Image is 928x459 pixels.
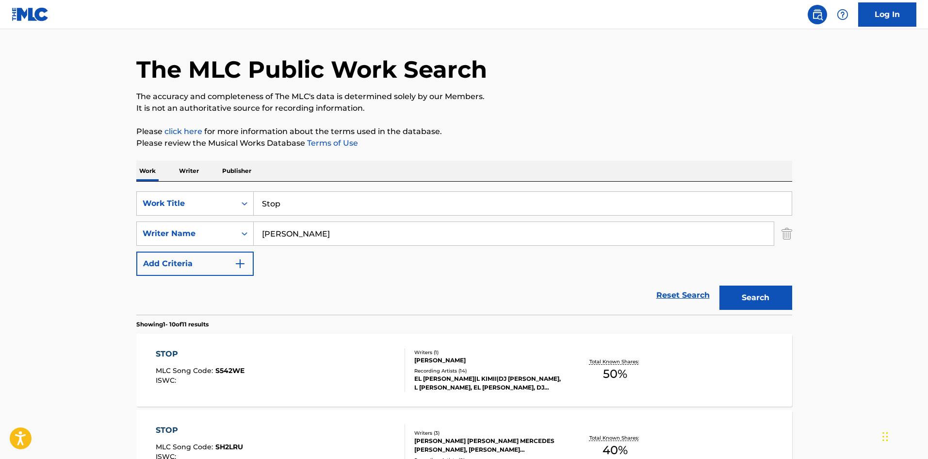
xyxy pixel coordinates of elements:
div: Recording Artists ( 14 ) [414,367,561,374]
h1: The MLC Public Work Search [136,55,487,84]
a: Log In [858,2,916,27]
button: Search [719,286,792,310]
span: MLC Song Code : [156,366,215,375]
p: Showing 1 - 10 of 11 results [136,320,209,329]
a: Reset Search [651,285,715,306]
span: ISWC : [156,376,179,385]
span: S542WE [215,366,244,375]
p: Please review the Musical Works Database [136,137,792,149]
div: Writers ( 1 ) [414,349,561,356]
button: Add Criteria [136,252,254,276]
div: Work Title [143,198,230,209]
div: Writer Name [143,228,230,239]
div: Drag [882,422,888,451]
img: 9d2ae6d4665cec9f34b9.svg [234,258,246,270]
a: STOPMLC Song Code:S542WEISWC:Writers (1)[PERSON_NAME]Recording Artists (14)EL [PERSON_NAME]|L KIM... [136,334,792,407]
span: SH2LRU [215,442,243,451]
span: MLC Song Code : [156,442,215,451]
form: Search Form [136,191,792,315]
p: Total Known Shares: [589,434,641,442]
a: Terms of Use [305,138,358,148]
img: search [812,9,823,20]
p: The accuracy and completeness of The MLC's data is determined solely by our Members. [136,91,792,102]
div: Help [833,5,852,24]
span: 40 % [602,442,628,459]
div: STOP [156,425,243,436]
p: Please for more information about the terms used in the database. [136,126,792,137]
a: click here [164,127,202,136]
div: EL [PERSON_NAME]|L KIMII|DJ [PERSON_NAME], L [PERSON_NAME], EL [PERSON_NAME], DJ [PERSON_NAME], L... [414,374,561,392]
div: [PERSON_NAME] [414,356,561,365]
p: Writer [176,161,202,181]
div: STOP [156,348,244,360]
img: MLC Logo [12,7,49,21]
img: help [837,9,848,20]
img: Delete Criterion [781,221,792,246]
p: It is not an authoritative source for recording information. [136,102,792,114]
p: Publisher [219,161,254,181]
p: Work [136,161,159,181]
div: Writers ( 3 ) [414,429,561,437]
a: Public Search [808,5,827,24]
div: [PERSON_NAME] [PERSON_NAME] MERCEDES [PERSON_NAME], [PERSON_NAME] [PERSON_NAME] [414,437,561,454]
iframe: Chat Widget [879,412,928,459]
span: 50 % [603,365,627,383]
p: Total Known Shares: [589,358,641,365]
